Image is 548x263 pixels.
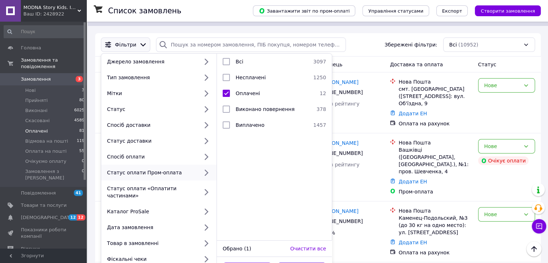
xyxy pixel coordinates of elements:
[324,162,360,168] span: Без рейтингу
[104,74,199,81] div: Тип замовлення
[484,81,520,89] div: Нове
[25,138,68,144] span: Відмова на пошті
[25,158,66,165] span: Очікуємо оплату
[458,42,478,48] span: (10952)
[236,122,264,128] span: Виплачено
[21,246,40,252] span: Відгуки
[104,90,199,97] div: Мітки
[436,5,468,16] button: Експорт
[79,148,84,155] span: 55
[398,146,472,175] div: Вашківці ([GEOGRAPHIC_DATA], [GEOGRAPHIC_DATA].), №1: пров. Шевченка, 4
[236,90,260,96] span: Оплачені
[449,41,457,48] span: Всі
[74,117,84,124] span: 4589
[25,97,48,104] span: Прийняті
[68,214,77,220] span: 12
[398,111,427,116] a: Додати ЕН
[290,246,326,251] span: Очистити все
[21,45,41,51] span: Головна
[398,179,427,184] a: Додати ЕН
[398,240,427,245] a: Додати ЕН
[77,138,84,144] span: 119
[25,168,82,181] span: Замовлення з [PERSON_NAME]
[324,101,360,107] span: Без рейтингу
[104,185,199,199] div: Статус оплати «Оплатити частинами»
[104,169,199,176] div: Статус оплати Пром-оплата
[25,128,48,134] span: Оплачені
[398,78,472,85] div: Нова Пошта
[79,128,84,134] span: 81
[77,214,85,220] span: 12
[236,75,266,80] span: Несплачені
[21,76,51,83] span: Замовлення
[156,37,346,52] input: Пошук за номером замовлення, ПІБ покупця, номером телефону, Email, номером накладної
[104,208,199,215] div: Каталог ProSale
[220,245,287,252] div: Обрано (1)
[259,8,349,14] span: Завантажити звіт по пром-оплаті
[313,74,326,81] span: 1250
[23,11,86,17] div: Ваш ID: 2428922
[398,207,472,214] div: Нова Пошта
[398,188,472,195] div: Пром-оплата
[21,227,67,240] span: Показники роботи компанії
[468,8,541,13] a: Створити замовлення
[253,5,355,16] button: Завантажити звіт по пром-оплаті
[532,219,546,233] button: Чат з покупцем
[317,139,358,147] a: [PERSON_NAME]
[315,148,364,158] div: [PHONE_NUMBER]
[79,97,84,104] span: 80
[236,106,295,112] span: Виконано повернення
[475,5,541,16] button: Створити замовлення
[108,6,181,15] h1: Список замовлень
[362,5,429,16] button: Управління статусами
[104,224,199,231] div: Дата замовлення
[104,153,199,160] div: Спосіб оплати
[398,249,472,256] div: Оплата на рахунок
[82,168,84,181] span: 0
[82,87,84,94] span: 3
[21,190,56,196] span: Повідомлення
[21,214,74,221] span: [DEMOGRAPHIC_DATA]
[481,8,535,14] span: Створити замовлення
[76,76,83,82] span: 3
[384,41,437,48] span: Збережені фільтри:
[25,117,50,124] span: Скасовані
[317,208,358,215] a: [PERSON_NAME]
[390,62,443,67] span: Доставка та оплата
[315,87,364,97] div: [PHONE_NUMBER]
[398,120,472,127] div: Оплата на рахунок
[313,121,326,129] span: 1457
[484,210,520,218] div: Нове
[478,156,529,165] div: Очікує оплати
[526,241,542,257] button: Наверх
[398,139,472,146] div: Нова Пошта
[313,58,326,65] span: 3097
[25,87,36,94] span: Нові
[478,62,496,67] span: Статус
[115,41,136,48] span: Фільтри
[104,137,199,144] div: Статус доставки
[236,59,243,64] span: Всі
[25,107,48,114] span: Виконані
[104,121,199,129] div: Спосіб доставки
[315,216,364,226] div: [PHONE_NUMBER]
[74,107,84,114] span: 6025
[398,85,472,107] div: смт. [GEOGRAPHIC_DATA] ([STREET_ADDRESS]: вул. Об'їздна, 9
[104,240,199,247] div: Товар в замовленні
[21,57,86,70] span: Замовлення та повідомлення
[442,8,462,14] span: Експорт
[21,202,67,209] span: Товари та послуги
[23,4,77,11] span: MODNA Story Kids. Інтернет-магазин модного дитячого та підліткового одягу та взуття
[317,90,326,97] span: 12
[74,190,83,196] span: 41
[25,148,67,155] span: Оплата на пошті
[317,79,358,86] a: [PERSON_NAME]
[104,58,199,65] div: Джерело замовлення
[4,25,85,38] input: Пошук
[316,106,326,113] span: 378
[82,158,84,165] span: 0
[104,106,199,113] div: Статус
[398,214,472,236] div: Каменец-Подольский, №3 (до 30 кг на одно место): ул. [STREET_ADDRESS]
[368,8,423,14] span: Управління статусами
[104,255,199,263] div: Фіскальні чеки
